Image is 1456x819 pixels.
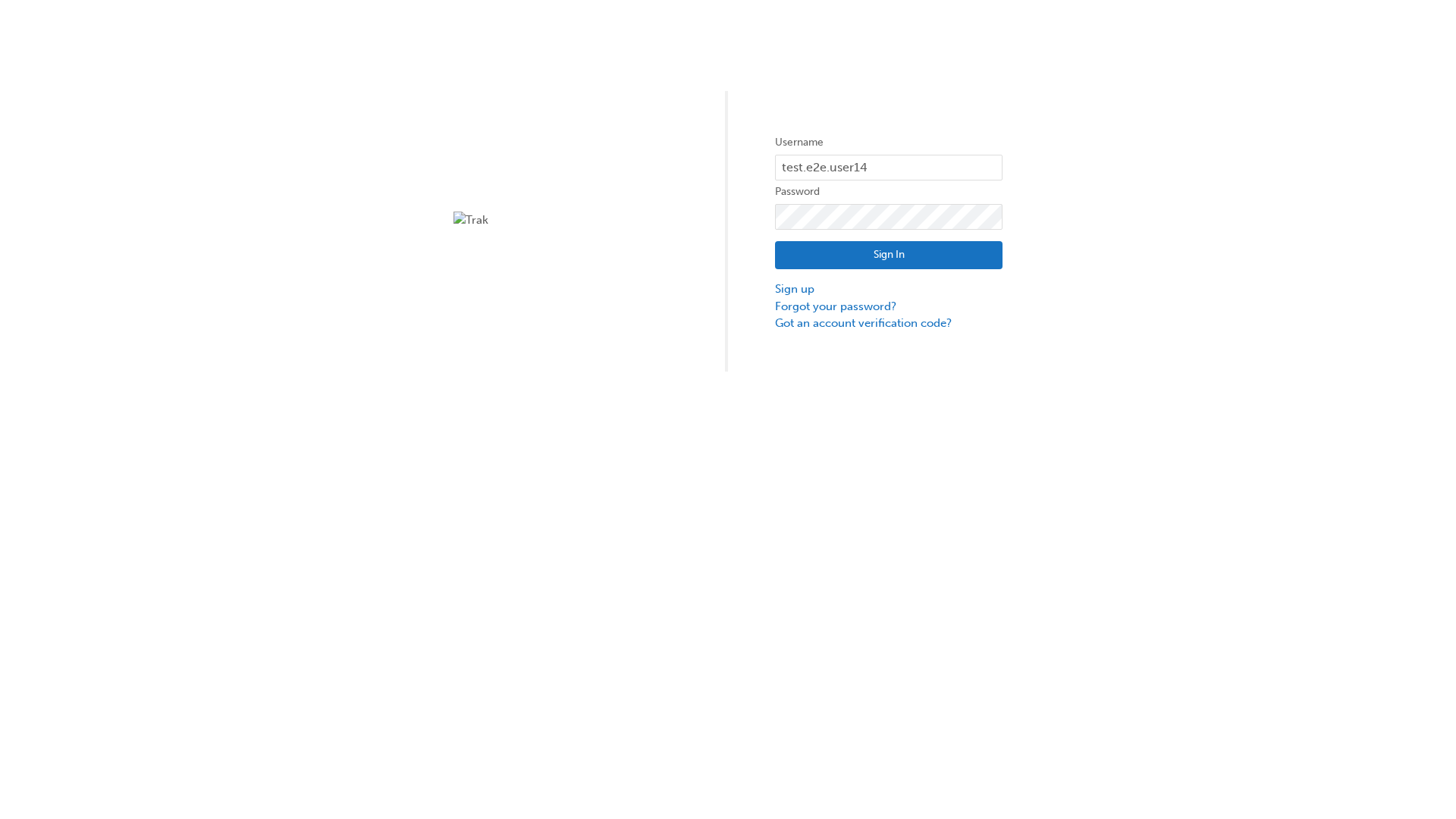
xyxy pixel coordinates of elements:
[775,281,1003,298] a: Sign up
[775,241,1003,270] button: Sign In
[775,183,1003,201] label: Password
[775,298,1003,315] a: Forgot your password?
[775,133,1003,152] label: Username
[453,212,681,229] img: Trak
[775,155,1003,180] input: Username
[775,315,1003,332] a: Got an account verification code?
